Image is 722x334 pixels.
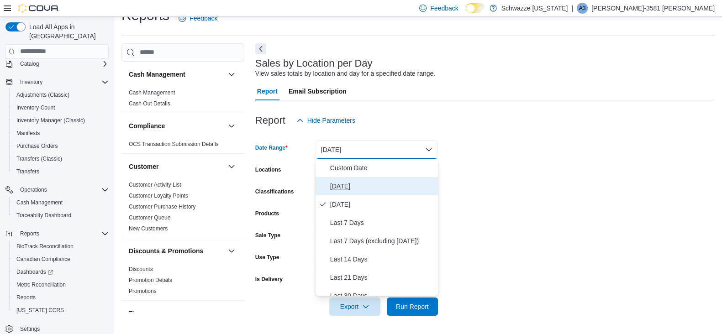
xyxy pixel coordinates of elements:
[129,70,185,79] h3: Cash Management
[13,279,109,290] span: Metrc Reconciliation
[129,214,170,221] a: Customer Queue
[129,141,219,148] span: OCS Transaction Submission Details
[16,77,109,88] span: Inventory
[16,184,109,195] span: Operations
[307,116,355,125] span: Hide Parameters
[121,139,244,153] div: Compliance
[129,204,196,210] a: Customer Purchase History
[129,181,181,188] span: Customer Activity List
[13,197,66,208] a: Cash Management
[16,243,74,250] span: BioTrack Reconciliation
[129,277,172,283] a: Promotion Details
[13,197,109,208] span: Cash Management
[129,225,168,232] a: New Customers
[129,141,219,147] a: OCS Transaction Submission Details
[129,121,165,130] h3: Compliance
[129,246,203,256] h3: Discounts & Promotions
[129,162,158,171] h3: Customer
[20,325,40,333] span: Settings
[129,121,224,130] button: Compliance
[16,168,39,175] span: Transfers
[396,302,429,311] span: Run Report
[13,141,109,151] span: Purchase Orders
[13,254,109,265] span: Canadian Compliance
[387,297,438,316] button: Run Report
[13,305,109,316] span: Washington CCRS
[335,297,375,316] span: Export
[16,281,66,288] span: Metrc Reconciliation
[129,192,188,199] span: Customer Loyalty Points
[430,4,458,13] span: Feedback
[16,228,109,239] span: Reports
[226,308,237,319] button: Finance
[13,115,89,126] a: Inventory Manager (Classic)
[255,144,288,151] label: Date Range
[577,3,588,14] div: Amanda-3581 Rodriguez
[330,254,434,265] span: Last 14 Days
[13,254,74,265] a: Canadian Compliance
[13,266,57,277] a: Dashboards
[16,58,109,69] span: Catalog
[255,166,281,173] label: Locations
[13,241,77,252] a: BioTrack Reconciliation
[16,256,70,263] span: Canadian Compliance
[579,3,586,14] span: A3
[466,3,485,13] input: Dark Mode
[121,179,244,238] div: Customer
[329,297,380,316] button: Export
[316,159,438,296] div: Select listbox
[13,89,109,100] span: Adjustments (Classic)
[9,114,112,127] button: Inventory Manager (Classic)
[330,162,434,173] span: Custom Date
[9,304,112,317] button: [US_STATE] CCRS
[13,266,109,277] span: Dashboards
[16,130,40,137] span: Manifests
[190,14,217,23] span: Feedback
[129,182,181,188] a: Customer Activity List
[121,264,244,300] div: Discounts & Promotions
[129,214,170,221] span: Customer Queue
[129,309,153,318] h3: Finance
[13,292,109,303] span: Reports
[226,161,237,172] button: Customer
[18,4,59,13] img: Cova
[13,141,62,151] a: Purchase Orders
[13,210,109,221] span: Traceabilty Dashboard
[2,183,112,196] button: Operations
[13,115,109,126] span: Inventory Manager (Classic)
[13,89,73,100] a: Adjustments (Classic)
[16,184,51,195] button: Operations
[289,82,347,100] span: Email Subscription
[255,115,285,126] h3: Report
[129,70,224,79] button: Cash Management
[20,78,42,86] span: Inventory
[175,9,221,27] a: Feedback
[330,235,434,246] span: Last 7 Days (excluding [DATE])
[255,69,435,78] div: View sales totals by location and day for a specified date range.
[129,309,224,318] button: Finance
[16,199,63,206] span: Cash Management
[13,241,109,252] span: BioTrack Reconciliation
[330,272,434,283] span: Last 21 Days
[129,100,170,107] a: Cash Out Details
[129,225,168,232] span: New Customers
[129,203,196,210] span: Customer Purchase History
[9,240,112,253] button: BioTrack Reconciliation
[2,57,112,70] button: Catalog
[2,76,112,89] button: Inventory
[255,43,266,54] button: Next
[9,266,112,278] a: Dashboards
[16,155,62,162] span: Transfers (Classic)
[9,89,112,101] button: Adjustments (Classic)
[129,89,175,96] span: Cash Management
[16,58,42,69] button: Catalog
[129,246,224,256] button: Discounts & Promotions
[129,266,153,272] a: Discounts
[16,142,58,150] span: Purchase Orders
[13,128,109,139] span: Manifests
[293,111,359,130] button: Hide Parameters
[571,3,573,14] p: |
[13,166,109,177] span: Transfers
[591,3,715,14] p: [PERSON_NAME]-3581 [PERSON_NAME]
